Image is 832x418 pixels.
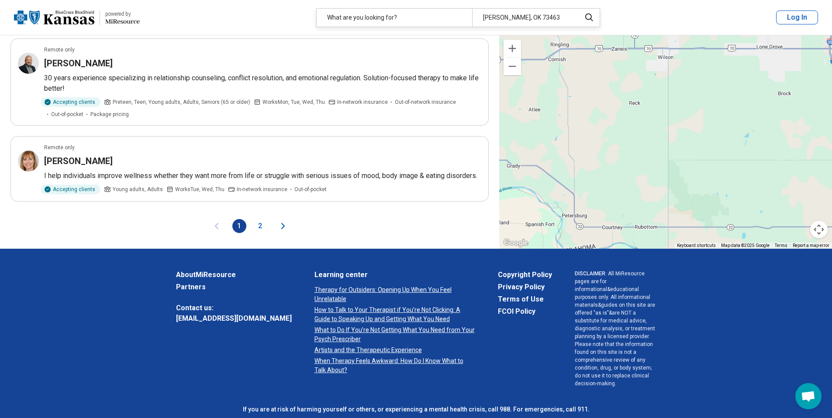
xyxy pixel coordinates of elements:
a: Open this area in Google Maps (opens a new window) [501,237,530,249]
button: Previous page [211,219,222,233]
a: Artists and the Therapeutic Experience [314,346,475,355]
div: Accepting clients [41,185,100,194]
a: What to Do If You’re Not Getting What You Need from Your Psych Prescriber [314,325,475,344]
p: Remote only [44,46,75,54]
span: In-network insurance [337,98,388,106]
a: [EMAIL_ADDRESS][DOMAIN_NAME] [176,313,292,324]
span: DISCLAIMER [575,271,605,277]
a: Therapy for Outsiders: Opening Up When You Feel Unrelatable [314,285,475,304]
p: : All MiResource pages are for informational & educational purposes only. All informational mater... [575,270,656,387]
a: Report a map error [793,243,829,248]
span: Package pricing [90,110,129,118]
img: Blue Cross Blue Shield Kansas [14,7,94,28]
a: Terms of Use [498,294,552,305]
div: [PERSON_NAME], OK 73463 [472,9,576,27]
span: Out-of-network insurance [395,98,456,106]
a: How to Talk to Your Therapist if You’re Not Clicking: A Guide to Speaking Up and Getting What You... [314,305,475,324]
span: Contact us: [176,303,292,313]
h3: [PERSON_NAME] [44,57,113,69]
div: What are you looking for? [317,9,472,27]
span: Out-of-pocket [294,185,327,193]
a: Privacy Policy [498,282,552,292]
div: Open chat [795,383,822,409]
button: Next page [278,219,288,233]
h3: [PERSON_NAME] [44,155,113,167]
button: Keyboard shortcuts [677,243,716,249]
button: Map camera controls [810,221,828,238]
span: Works Tue, Wed, Thu [175,185,224,193]
button: Zoom out [504,58,521,75]
button: Zoom in [504,40,521,57]
a: FCOI Policy [498,306,552,317]
a: Blue Cross Blue Shield Kansaspowered by [14,7,140,28]
a: Learning center [314,270,475,280]
p: If you are at risk of harming yourself or others, or experiencing a mental health crisis, call 98... [176,405,656,414]
a: AboutMiResource [176,270,292,280]
p: Remote only [44,144,75,151]
span: Works Mon, Tue, Wed, Thu [262,98,325,106]
a: Terms (opens in new tab) [775,243,787,248]
button: Log In [776,10,818,24]
span: Preteen, Teen, Young adults, Adults, Seniors (65 or older) [113,98,250,106]
span: Map data ©2025 Google [721,243,770,248]
span: In-network insurance [237,185,287,193]
a: Copyright Policy [498,270,552,280]
p: 30 years experience specializing in relationship counseling, conflict resolution, and emotional r... [44,73,481,94]
a: Partners [176,282,292,292]
button: 1 [232,219,246,233]
span: Out-of-pocket [51,110,83,118]
a: When Therapy Feels Awkward: How Do I Know What to Talk About? [314,356,475,375]
p: I help individuals improve wellness whether they want more from life or struggle with serious iss... [44,171,481,181]
div: powered by [105,10,140,18]
img: Google [501,237,530,249]
div: Accepting clients [41,97,100,107]
span: Young adults, Adults [113,185,163,193]
button: 2 [253,219,267,233]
